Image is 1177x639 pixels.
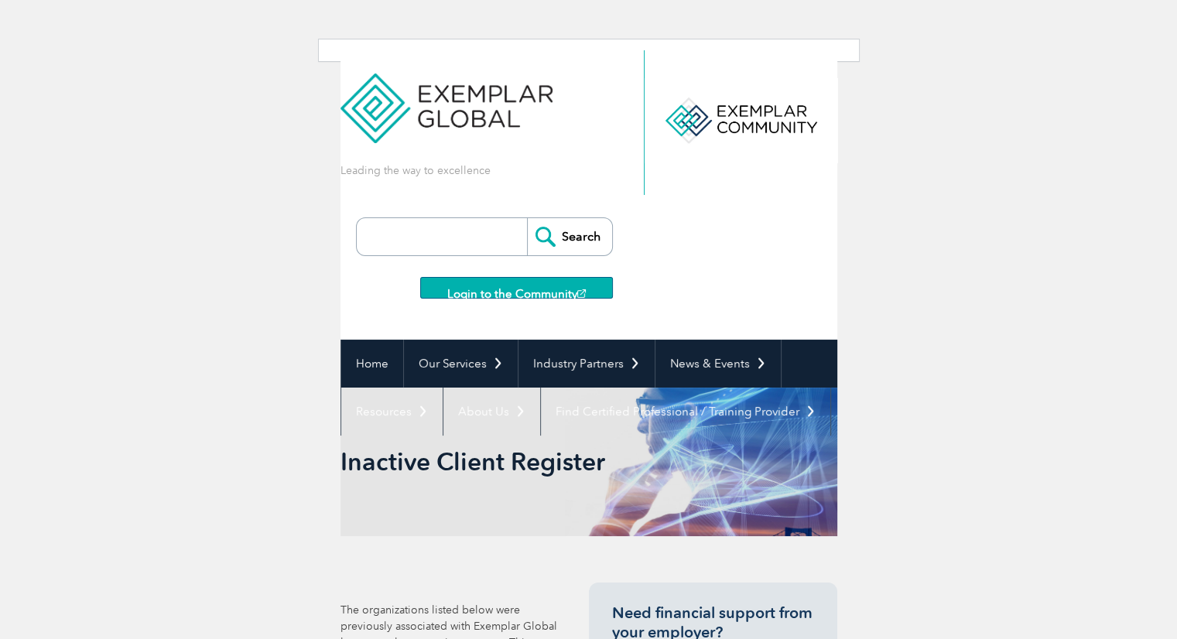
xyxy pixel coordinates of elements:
[404,340,518,388] a: Our Services
[518,340,655,388] a: Industry Partners
[541,388,830,436] a: Find Certified Professional / Training Provider
[577,289,586,298] img: open_square.png
[443,388,540,436] a: About Us
[341,388,443,436] a: Resources
[420,277,613,299] a: Login to the Community
[527,218,612,255] input: Search
[340,50,553,143] img: Exemplar Global
[341,340,403,388] a: Home
[655,340,781,388] a: News & Events
[340,162,491,179] p: Leading the way to excellence
[340,449,688,474] h2: Inactive Client Register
